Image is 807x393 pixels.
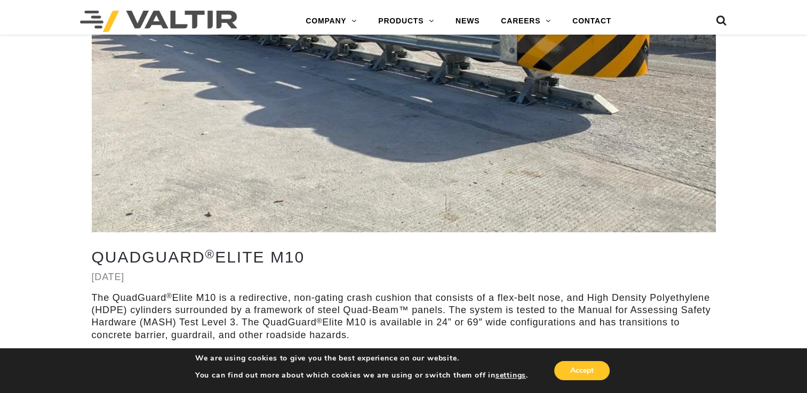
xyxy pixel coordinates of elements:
[80,11,237,32] img: Valtir
[562,11,622,32] a: CONTACT
[367,11,445,32] a: PRODUCTS
[166,292,172,300] sup: ®
[496,371,526,380] button: settings
[554,361,610,380] button: Accept
[205,248,215,261] sup: ®
[92,272,124,282] a: [DATE]
[92,248,305,266] a: QuadGuard®Elite M10
[295,11,367,32] a: COMPANY
[490,11,562,32] a: CAREERS
[195,371,528,380] p: You can find out more about which cookies we are using or switch them off in .
[445,11,490,32] a: NEWS
[92,292,716,342] p: The QuadGuard Elite M10 is a redirective, non-gating crash cushion that consists of a flex-belt n...
[316,317,322,325] sup: ®
[195,354,528,363] p: We are using cookies to give you the best experience on our website.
